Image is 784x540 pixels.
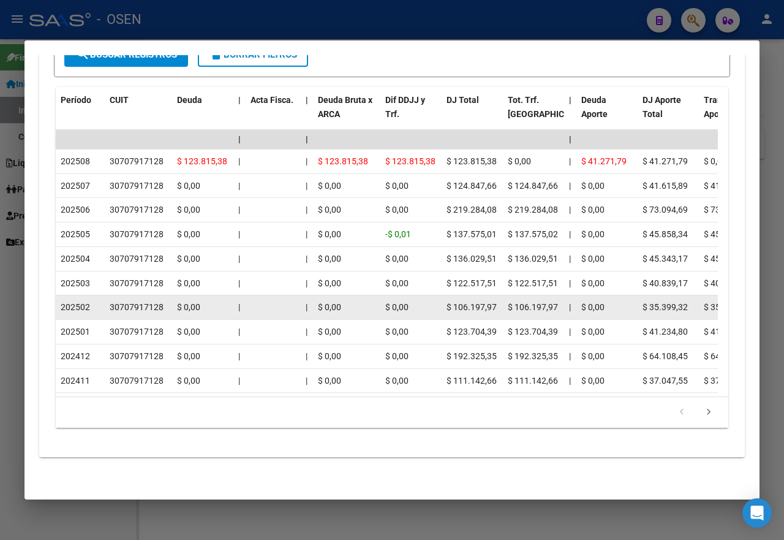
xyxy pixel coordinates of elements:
span: | [569,205,571,215]
span: | [306,134,308,144]
span: | [569,302,571,312]
span: $ 0,00 [318,302,341,312]
div: 30707917128 [110,300,164,314]
span: $ 45.858,34 [643,229,688,239]
span: | [306,229,307,239]
span: Buscar Registros [75,49,177,60]
span: $ 45.343,17 [643,254,688,264]
div: 30707917128 [110,227,164,241]
span: | [238,302,240,312]
span: 202506 [61,205,90,215]
span: $ 0,00 [318,205,341,215]
span: $ 0,00 [318,181,341,191]
span: $ 0,00 [177,302,200,312]
span: Dif DDJJ y Trf. [385,95,425,119]
span: $ 0,00 [581,229,605,239]
span: | [569,351,571,361]
span: $ 123.815,38 [318,156,368,166]
span: $ 45.858,34 [704,229,749,239]
span: $ 122.517,51 [447,278,497,288]
span: $ 73.094,69 [643,205,688,215]
span: | [306,181,307,191]
span: | [306,278,307,288]
span: | [238,376,240,386]
span: $ 0,00 [385,351,409,361]
span: Deuda [177,95,202,105]
span: $ 106.197,97 [447,302,497,312]
span: $ 192.325,35 [447,351,497,361]
div: 30707917128 [110,179,164,193]
span: | [238,229,240,239]
span: $ 64.108,45 [704,351,749,361]
span: | [306,376,307,386]
span: 202412 [61,351,90,361]
span: | [306,327,307,337]
span: $ 40.839,17 [704,278,749,288]
span: | [238,278,240,288]
span: | [238,327,240,337]
span: $ 41.615,89 [643,181,688,191]
span: $ 0,00 [385,302,409,312]
div: 30707917128 [110,325,164,339]
a: go to next page [697,406,720,419]
span: | [569,134,571,144]
span: $ 0,00 [704,156,727,166]
span: $ 0,00 [318,376,341,386]
datatable-header-cell: DJ Aporte Total [638,87,699,141]
span: $ 0,00 [177,327,200,337]
datatable-header-cell: | [564,87,576,141]
span: | [238,254,240,264]
span: Borrar Filtros [209,49,297,60]
span: $ 0,00 [581,302,605,312]
span: Deuda Bruta x ARCA [318,95,372,119]
span: $ 123.704,39 [447,327,497,337]
span: Período [61,95,91,105]
datatable-header-cell: CUIT [105,87,172,141]
datatable-header-cell: Dif DDJJ y Trf. [380,87,442,141]
span: DJ Total [447,95,479,105]
span: $ 0,00 [318,278,341,288]
span: 202501 [61,327,90,337]
datatable-header-cell: Transferido Aporte [699,87,760,141]
span: | [238,181,240,191]
span: CUIT [110,95,129,105]
span: $ 0,00 [385,278,409,288]
span: | [238,351,240,361]
span: $ 35.399,32 [643,302,688,312]
span: $ 41.271,79 [643,156,688,166]
span: $ 111.142,66 [447,376,497,386]
span: $ 136.029,51 [447,254,497,264]
span: $ 192.325,35 [508,351,558,361]
span: $ 0,00 [385,376,409,386]
datatable-header-cell: Deuda [172,87,233,141]
span: $ 0,00 [385,327,409,337]
div: 30707917128 [110,252,164,266]
span: $ 123.704,39 [508,327,558,337]
span: $ 0,00 [581,254,605,264]
span: | [569,156,571,166]
span: $ 0,00 [318,254,341,264]
datatable-header-cell: Deuda Bruta x ARCA [313,87,380,141]
span: $ 0,00 [177,205,200,215]
datatable-header-cell: Deuda Aporte [576,87,638,141]
div: 30707917128 [110,349,164,363]
span: $ 64.108,45 [643,351,688,361]
span: $ 137.575,02 [508,229,558,239]
span: $ 40.839,17 [643,278,688,288]
datatable-header-cell: | [301,87,313,141]
div: 30707917128 [110,374,164,388]
span: $ 123.815,38 [385,156,435,166]
span: $ 41.234,80 [643,327,688,337]
span: $ 0,00 [177,376,200,386]
span: | [306,156,307,166]
div: 30707917128 [110,203,164,217]
span: Transferido Aporte [704,95,750,119]
span: | [569,95,571,105]
span: | [569,327,571,337]
span: $ 123.815,38 [177,156,227,166]
span: $ 0,00 [385,205,409,215]
span: | [306,254,307,264]
span: Deuda Aporte [581,95,608,119]
span: | [238,156,240,166]
span: | [569,229,571,239]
